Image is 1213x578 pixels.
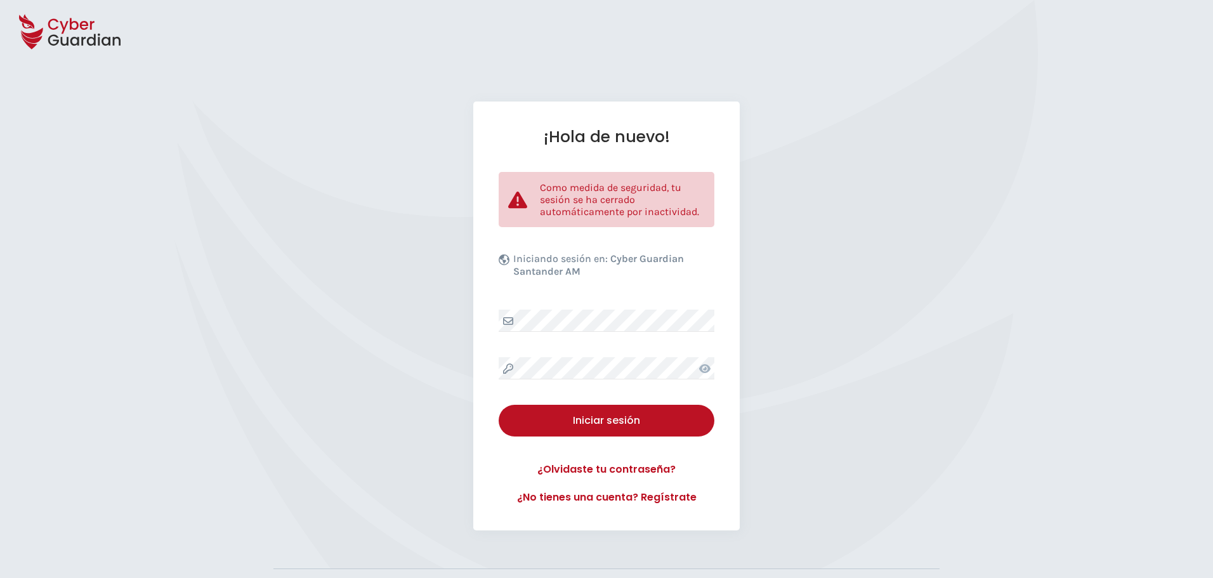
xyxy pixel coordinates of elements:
div: Iniciar sesión [508,413,705,428]
b: Cyber Guardian Santander AM [513,253,684,277]
p: Iniciando sesión en: [513,253,711,284]
button: Iniciar sesión [499,405,714,437]
a: ¿Olvidaste tu contraseña? [499,462,714,477]
a: ¿No tienes una cuenta? Regístrate [499,490,714,505]
p: Como medida de seguridad, tu sesión se ha cerrado automáticamente por inactividad. [540,181,705,218]
h1: ¡Hola de nuevo! [499,127,714,147]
